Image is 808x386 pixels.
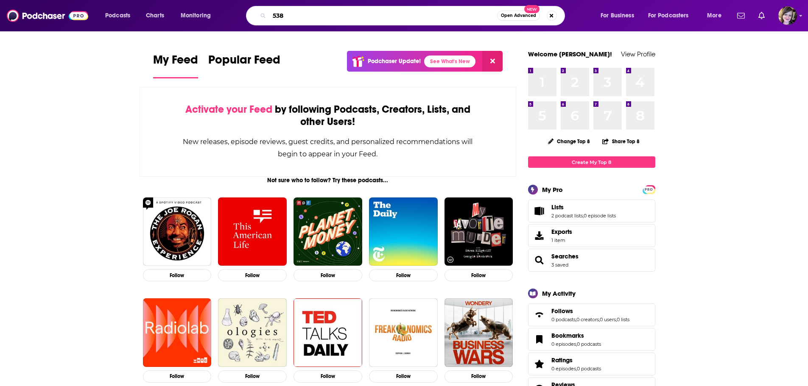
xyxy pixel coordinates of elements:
span: Charts [146,10,164,22]
a: Lists [551,203,616,211]
a: Show notifications dropdown [734,8,748,23]
img: The Joe Rogan Experience [143,197,212,266]
span: Searches [528,249,655,272]
button: Follow [143,370,212,383]
a: 0 podcasts [551,317,576,322]
a: Lists [531,205,548,217]
button: Open AdvancedNew [497,11,540,21]
a: View Profile [621,50,655,58]
a: 0 episodes [551,341,576,347]
span: Open Advanced [501,14,536,18]
span: Follows [528,303,655,326]
button: Follow [294,269,362,281]
span: Exports [531,230,548,242]
span: Logged in as IAmMBlankenship [778,6,797,25]
button: Follow [143,269,212,281]
span: More [707,10,721,22]
img: My Favorite Murder with Karen Kilgariff and Georgia Hardstark [445,197,513,266]
img: Planet Money [294,197,362,266]
span: Podcasts [105,10,130,22]
span: My Feed [153,53,198,72]
span: Bookmarks [528,328,655,351]
button: open menu [175,9,222,22]
span: 1 item [551,237,572,243]
a: Popular Feed [208,53,280,78]
span: New [524,5,540,13]
div: My Pro [542,186,563,194]
a: See What's New [424,56,475,67]
span: , [616,317,617,322]
span: Follows [551,307,573,315]
img: User Profile [778,6,797,25]
a: PRO [644,186,654,192]
button: open menu [701,9,732,22]
img: This American Life [218,197,287,266]
a: 0 podcasts [577,366,601,372]
a: Bookmarks [531,333,548,345]
span: Monitoring [181,10,211,22]
div: My Activity [542,289,576,297]
span: PRO [644,186,654,193]
button: Follow [369,269,438,281]
p: Podchaser Update! [368,58,421,65]
button: open menu [643,9,701,22]
div: New releases, episode reviews, guest credits, and personalized recommendations will begin to appe... [182,136,474,160]
button: Share Top 8 [602,133,640,150]
a: Ratings [531,358,548,370]
a: Welcome [PERSON_NAME]! [528,50,612,58]
a: Ratings [551,356,601,364]
button: Change Top 8 [543,136,596,147]
button: Show profile menu [778,6,797,25]
div: Not sure who to follow? Try these podcasts... [140,177,517,184]
img: TED Talks Daily [294,298,362,367]
a: Business Wars [445,298,513,367]
a: Show notifications dropdown [755,8,768,23]
img: Freakonomics Radio [369,298,438,367]
a: Bookmarks [551,332,601,339]
span: For Business [601,10,634,22]
button: Follow [218,370,287,383]
a: Searches [531,254,548,266]
img: Ologies with Alie Ward [218,298,287,367]
span: , [576,317,576,322]
a: Follows [551,307,629,315]
span: , [576,341,577,347]
a: 0 episode lists [584,213,616,219]
span: Bookmarks [551,332,584,339]
a: 0 episodes [551,366,576,372]
span: Lists [551,203,564,211]
button: Follow [445,269,513,281]
img: The Daily [369,197,438,266]
a: My Feed [153,53,198,78]
span: , [576,366,577,372]
input: Search podcasts, credits, & more... [269,9,497,22]
a: Charts [140,9,169,22]
img: Radiolab [143,298,212,367]
a: 0 creators [576,317,599,322]
button: Follow [218,269,287,281]
img: Podchaser - Follow, Share and Rate Podcasts [7,8,88,24]
button: Follow [445,370,513,383]
span: Exports [551,228,572,236]
div: by following Podcasts, Creators, Lists, and other Users! [182,103,474,128]
span: Lists [528,200,655,222]
a: Searches [551,253,579,260]
span: Popular Feed [208,53,280,72]
a: 3 saved [551,262,568,268]
a: 2 podcast lists [551,213,583,219]
button: Follow [294,370,362,383]
button: open menu [595,9,645,22]
a: 0 podcasts [577,341,601,347]
div: Search podcasts, credits, & more... [254,6,573,25]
